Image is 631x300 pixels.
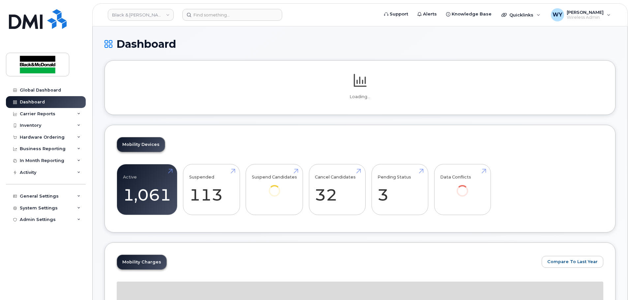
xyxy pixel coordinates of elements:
a: Cancel Candidates 32 [315,168,359,211]
a: Mobility Charges [117,255,166,269]
p: Loading... [117,94,603,100]
span: Compare To Last Year [547,259,598,265]
a: Data Conflicts [440,168,485,206]
a: Pending Status 3 [377,168,422,211]
a: Mobility Devices [117,137,165,152]
a: Suspend Candidates [252,168,297,206]
button: Compare To Last Year [542,256,603,268]
h1: Dashboard [105,38,616,50]
a: Active 1,061 [123,168,171,211]
a: Suspended 113 [189,168,234,211]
